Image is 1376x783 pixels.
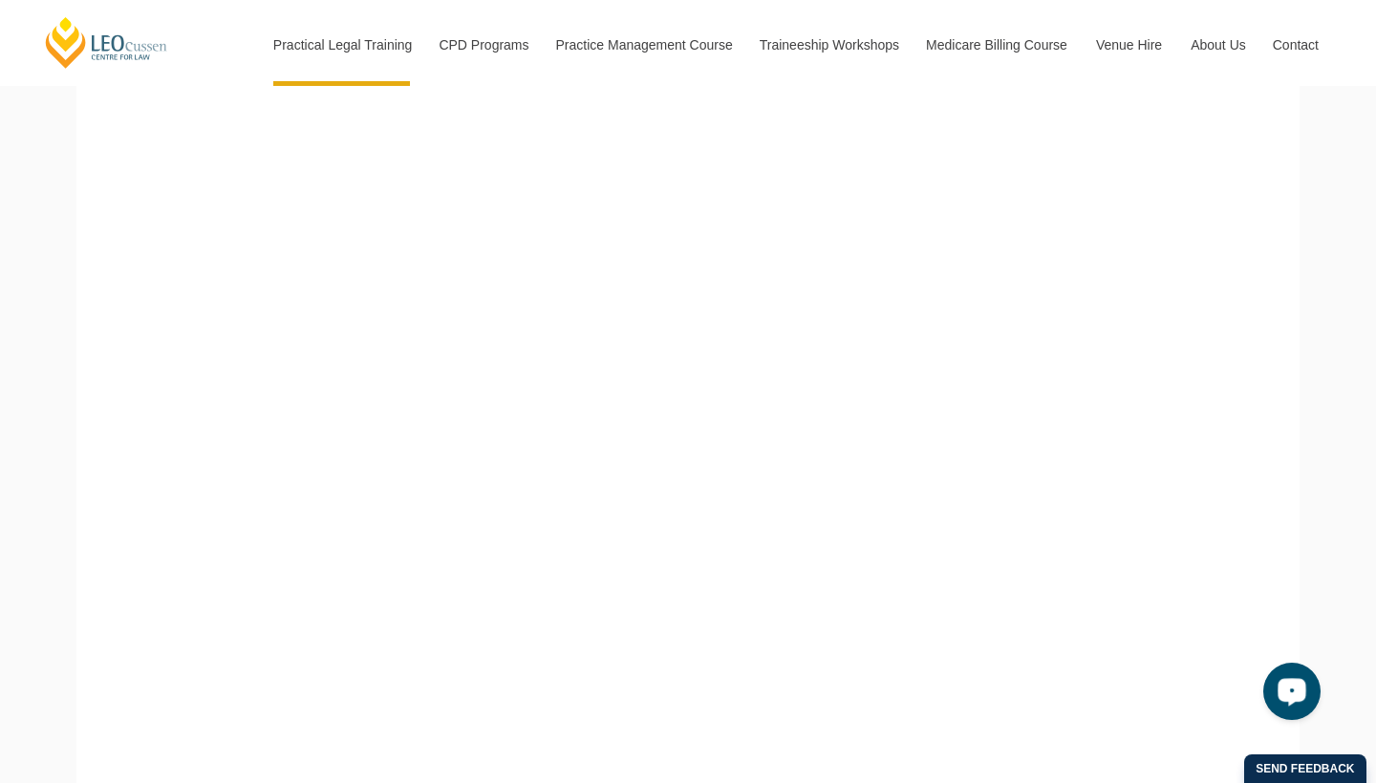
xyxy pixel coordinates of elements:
[1176,4,1258,86] a: About Us
[912,4,1082,86] a: Medicare Billing Course
[1258,4,1333,86] a: Contact
[1248,655,1328,735] iframe: LiveChat chat widget
[424,4,541,86] a: CPD Programs
[542,4,745,86] a: Practice Management Course
[259,4,425,86] a: Practical Legal Training
[745,4,912,86] a: Traineeship Workshops
[43,15,170,70] a: [PERSON_NAME] Centre for Law
[1082,4,1176,86] a: Venue Hire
